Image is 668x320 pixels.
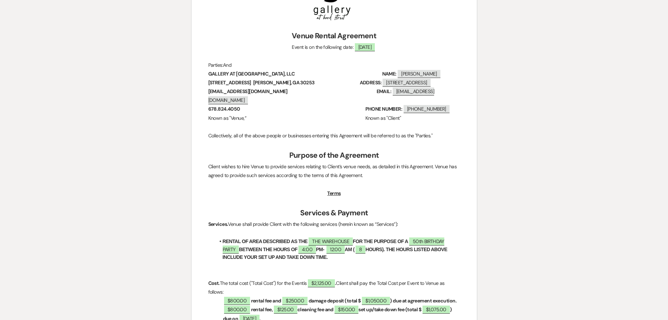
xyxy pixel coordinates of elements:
span: 4:00 [298,246,316,254]
span: Parties: [208,62,223,68]
strong: Venue Rental Agreement [292,31,376,41]
strong: [PERSON_NAME], GA 30253 [253,79,315,86]
span: [PHONE_NUMBER] [404,105,450,113]
span: Known as "Venue,” [208,115,246,121]
span: THE WAREHOUSE [309,237,353,246]
strong: . [335,280,336,286]
span: $800.00 [224,306,250,314]
strong: Purpose of the Agreement [289,150,379,160]
strong: ) due at agreement execution. [390,298,457,304]
span: 12:00 [326,246,345,254]
span: $150.00 [335,306,358,314]
strong: [STREET_ADDRESS] [208,79,251,86]
strong: AM ( [345,247,355,252]
strong: Cost. [208,280,220,286]
p: is [208,279,460,296]
strong: rental fee, [251,306,273,313]
span: 8 [356,246,365,254]
strong: RENTAL OF AREA DESCRIBED AS THE [223,239,308,244]
span: $1,050.00 [362,297,390,305]
strong: ADDRESS: [360,79,382,86]
strong: Services. [208,221,228,227]
u: Terms [327,190,340,196]
strong: PHONE NUMBER: [365,106,403,112]
strong: GALLERY AT [GEOGRAPHIC_DATA], LLC [208,71,295,77]
span: 50th BIRTHDAY PARTY [223,237,444,253]
span: The total cost ("Total Cost") for the Event [220,280,304,286]
span: [STREET_ADDRESS] [383,79,430,87]
p: Event is on the following date: [208,43,460,52]
strong: set up/take down fee (total $ [358,306,421,313]
strong: PM- [316,247,324,252]
strong: FOR THE PURPOSE OF A [353,239,408,244]
strong: damage deposit (total $ [309,298,361,304]
span: Known as "Client" [365,115,401,121]
p: And [208,61,460,70]
span: [PERSON_NAME] [398,70,440,78]
p: Venue shall provide Client with the following services (herein known as “Services”): [208,220,460,229]
strong: rental fee and [251,298,281,304]
span: $125.00 [274,306,297,314]
span: [DATE] [355,43,375,51]
strong: NAME: [382,71,397,77]
strong: EMAIL: [377,88,392,94]
span: $250.00 [282,297,308,305]
strong: BETWEEN THE HOURS OF [239,247,297,252]
span: $800.00 [224,297,250,305]
strong: cleaning fee and [297,306,333,313]
strong: [EMAIL_ADDRESS][DOMAIN_NAME] [208,88,288,94]
span: $2,125.00 [308,279,335,287]
strong: Services & Payment [300,208,368,218]
span: $1,075.00 [423,306,450,314]
p: Collectively, all of the above people or businesses entering this Agreement will be referred to a... [208,131,460,140]
p: Client wishes to hire Venue to provide services relating to Client’s venue needs, as detailed in ... [208,162,460,180]
span: [EMAIL_ADDRESS][DOMAIN_NAME] [208,87,434,104]
strong: 678.824.4050 [208,106,240,112]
